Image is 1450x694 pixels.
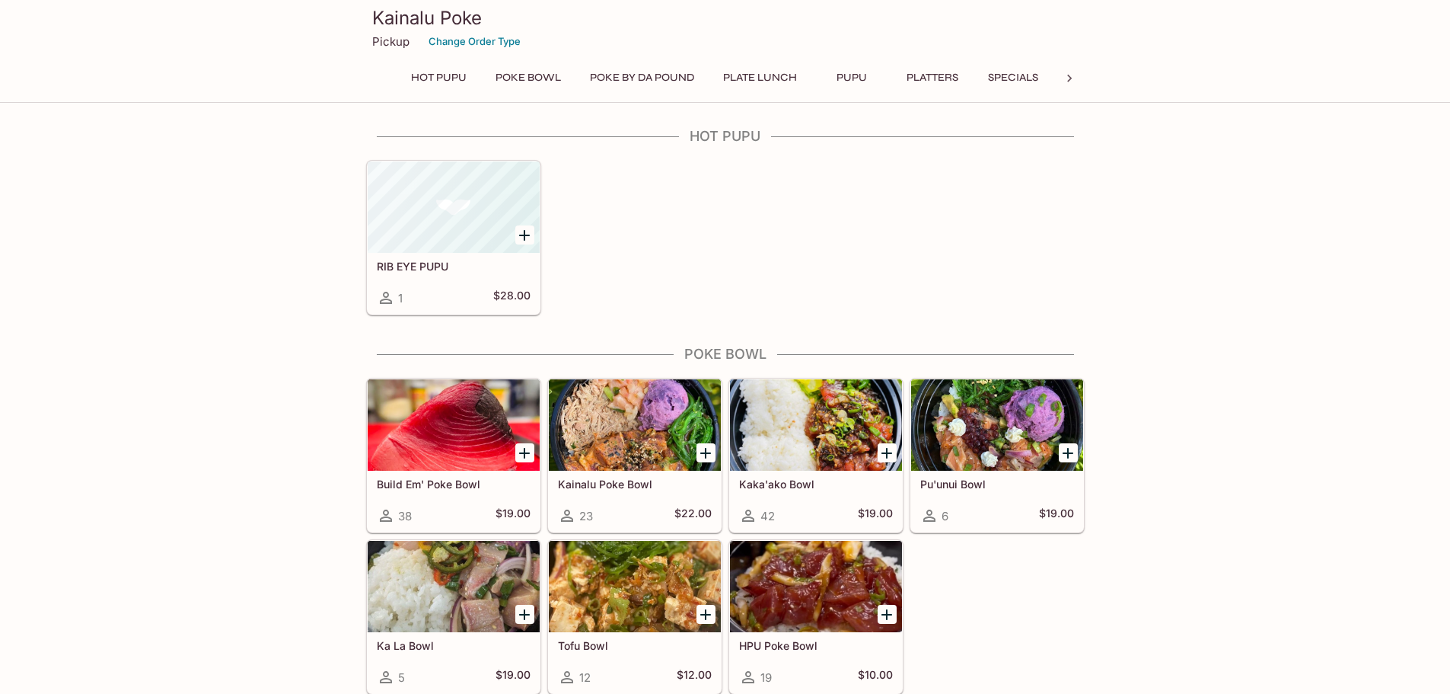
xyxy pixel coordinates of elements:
button: Add HPU Poke Bowl [878,605,897,624]
span: 12 [579,670,591,685]
h5: $10.00 [858,668,893,686]
button: Specials [979,67,1047,88]
button: Add Ka La Bowl [515,605,534,624]
h4: HOT PUPU [366,128,1085,145]
span: 19 [760,670,772,685]
h5: $19.00 [496,507,531,525]
a: Kaka'ako Bowl42$19.00 [729,379,903,532]
button: Add Build Em' Poke Bowl [515,443,534,462]
button: Plate Lunch [715,67,805,88]
h4: Poke Bowl [366,346,1085,363]
button: HOT PUPU [403,67,475,88]
h5: RIB EYE PUPU [377,260,531,273]
h5: Build Em' Poke Bowl [377,478,531,491]
div: Kainalu Poke Bowl [549,379,721,471]
a: Tofu Bowl12$12.00 [548,540,722,694]
div: Tofu Bowl [549,541,721,632]
h5: $28.00 [493,289,531,307]
span: 42 [760,509,775,523]
h3: Kainalu Poke [372,6,1079,30]
h5: Kainalu Poke Bowl [558,478,712,491]
span: 1 [398,291,403,305]
p: Pickup [372,34,410,49]
a: Pu'unui Bowl6$19.00 [910,379,1084,532]
h5: Kaka'ako Bowl [739,478,893,491]
h5: $19.00 [1039,507,1074,525]
button: Change Order Type [422,30,527,53]
h5: HPU Poke Bowl [739,639,893,652]
button: Poke By Da Pound [582,67,703,88]
h5: $22.00 [674,507,712,525]
div: Pu'unui Bowl [911,379,1083,471]
h5: $19.00 [858,507,893,525]
div: RIB EYE PUPU [368,162,540,253]
a: HPU Poke Bowl19$10.00 [729,540,903,694]
button: Add RIB EYE PUPU [515,225,534,245]
div: HPU Poke Bowl [730,541,902,632]
h5: Tofu Bowl [558,639,712,652]
button: Add Kaka'ako Bowl [878,443,897,462]
div: Kaka'ako Bowl [730,379,902,471]
h5: $12.00 [677,668,712,686]
a: RIB EYE PUPU1$28.00 [367,161,540,315]
button: Add Tofu Bowl [696,605,715,624]
span: 6 [942,509,948,523]
h5: $19.00 [496,668,531,686]
h5: Pu'unui Bowl [920,478,1074,491]
h5: Ka La Bowl [377,639,531,652]
button: Pupu [817,67,886,88]
span: 23 [579,509,593,523]
button: Platters [898,67,967,88]
a: Ka La Bowl5$19.00 [367,540,540,694]
div: Ka La Bowl [368,541,540,632]
a: Kainalu Poke Bowl23$22.00 [548,379,722,532]
a: Build Em' Poke Bowl38$19.00 [367,379,540,532]
button: Add Pu'unui Bowl [1059,443,1078,462]
span: 38 [398,509,412,523]
button: Add Kainalu Poke Bowl [696,443,715,462]
span: 5 [398,670,405,685]
button: Poke Bowl [487,67,569,88]
div: Build Em' Poke Bowl [368,379,540,471]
